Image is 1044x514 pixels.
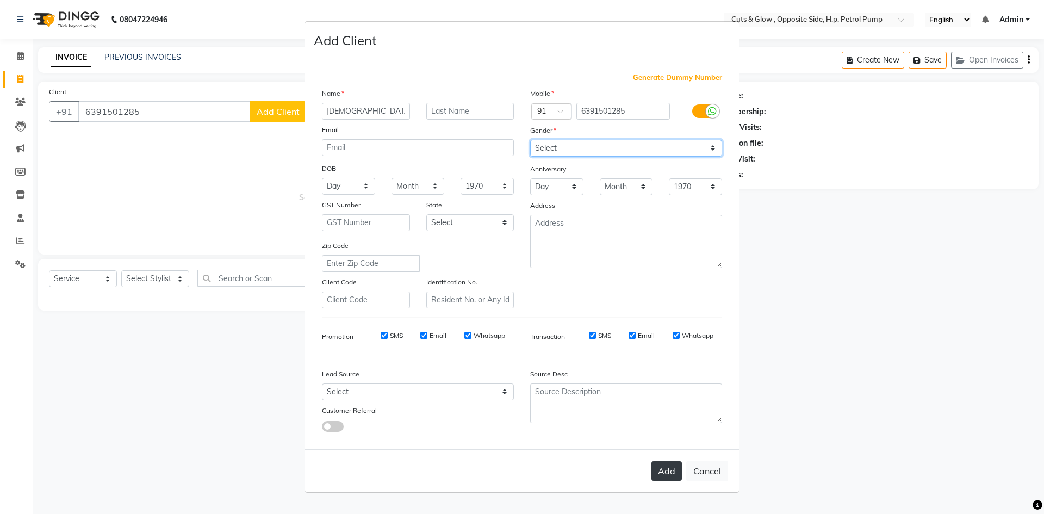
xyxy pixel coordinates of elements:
input: Last Name [426,103,514,120]
label: Source Desc [530,369,568,379]
label: SMS [598,331,611,340]
input: Enter Zip Code [322,255,420,272]
label: Mobile [530,89,554,98]
label: Email [638,331,655,340]
label: Transaction [530,332,565,342]
button: Cancel [686,461,728,481]
label: GST Number [322,200,361,210]
label: Email [430,331,446,340]
label: Anniversary [530,164,566,174]
label: State [426,200,442,210]
input: Resident No. or Any Id [426,292,514,308]
label: DOB [322,164,336,174]
label: Whatsapp [474,331,505,340]
label: Address [530,201,555,210]
input: Client Code [322,292,410,308]
label: SMS [390,331,403,340]
label: Email [322,125,339,135]
label: Identification No. [426,277,477,287]
span: Generate Dummy Number [633,72,722,83]
input: GST Number [322,214,410,231]
label: Lead Source [322,369,359,379]
input: Mobile [576,103,670,120]
input: First Name [322,103,410,120]
label: Promotion [322,332,353,342]
label: Whatsapp [682,331,713,340]
label: Name [322,89,344,98]
input: Email [322,139,514,156]
label: Gender [530,126,556,135]
label: Customer Referral [322,406,377,416]
label: Zip Code [322,241,349,251]
button: Add [651,461,682,481]
label: Client Code [322,277,357,287]
h4: Add Client [314,30,376,50]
